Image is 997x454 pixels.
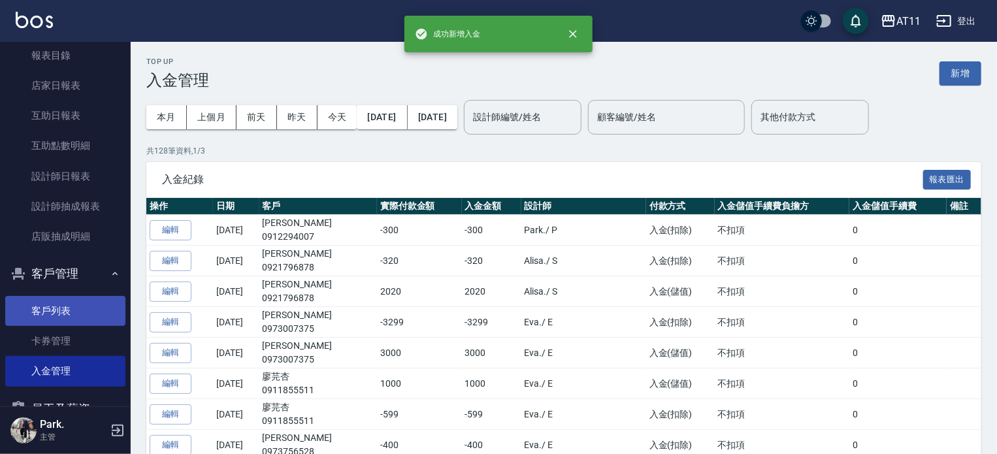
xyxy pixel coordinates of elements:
[521,215,646,246] td: Park. / P
[646,215,715,246] td: 入金(扣除)
[377,198,462,215] th: 實際付款金額
[646,338,715,368] td: 入金(儲值)
[318,105,357,129] button: 今天
[5,131,125,161] a: 互助點數明細
[377,276,462,307] td: 2020
[521,338,646,368] td: Eva. / E
[5,296,125,326] a: 客戶列表
[162,173,923,186] span: 入金紀錄
[715,246,850,276] td: 不扣項
[150,312,191,332] button: 編輯
[5,221,125,251] a: 店販抽成明細
[646,368,715,399] td: 入金(儲值)
[849,198,947,215] th: 入金儲值手續費
[259,307,377,338] td: [PERSON_NAME]
[263,261,374,274] p: 0921796878
[5,356,125,386] a: 入金管理
[357,105,407,129] button: [DATE]
[646,399,715,430] td: 入金(扣除)
[213,307,259,338] td: [DATE]
[259,276,377,307] td: [PERSON_NAME]
[5,161,125,191] a: 設計師日報表
[521,307,646,338] td: Eva. / E
[931,9,981,33] button: 登出
[521,399,646,430] td: Eva. / E
[213,399,259,430] td: [DATE]
[150,251,191,271] button: 編輯
[5,191,125,221] a: 設計師抽成報表
[377,215,462,246] td: -300
[521,276,646,307] td: Alisa. / S
[40,431,106,443] p: 主管
[213,338,259,368] td: [DATE]
[715,399,850,430] td: 不扣項
[715,307,850,338] td: 不扣項
[5,41,125,71] a: 報表目錄
[415,27,480,41] span: 成功新增入金
[715,276,850,307] td: 不扣項
[896,13,921,29] div: AT11
[715,368,850,399] td: 不扣項
[5,326,125,356] a: 卡券管理
[146,71,209,89] h3: 入金管理
[146,145,981,157] p: 共 128 筆資料, 1 / 3
[263,322,374,336] p: 0973007375
[213,198,259,215] th: 日期
[715,338,850,368] td: 不扣項
[521,246,646,276] td: Alisa. / S
[259,246,377,276] td: [PERSON_NAME]
[5,71,125,101] a: 店家日報表
[715,215,850,246] td: 不扣項
[259,215,377,246] td: [PERSON_NAME]
[150,282,191,302] button: 編輯
[646,198,715,215] th: 付款方式
[849,215,947,246] td: 0
[377,399,462,430] td: -599
[146,105,187,129] button: 本月
[875,8,926,35] button: AT11
[277,105,318,129] button: 昨天
[150,343,191,363] button: 編輯
[646,276,715,307] td: 入金(儲值)
[259,399,377,430] td: 廖芫杏
[462,307,521,338] td: -3299
[849,307,947,338] td: 0
[259,368,377,399] td: 廖芫杏
[377,338,462,368] td: 3000
[462,246,521,276] td: -320
[213,276,259,307] td: [DATE]
[10,417,37,444] img: Person
[150,404,191,425] button: 編輯
[5,101,125,131] a: 互助日報表
[843,8,869,34] button: save
[849,399,947,430] td: 0
[462,215,521,246] td: -300
[150,220,191,240] button: 編輯
[377,307,462,338] td: -3299
[263,353,374,366] p: 0973007375
[187,105,237,129] button: 上個月
[462,399,521,430] td: -599
[940,67,981,79] a: 新增
[646,246,715,276] td: 入金(扣除)
[849,338,947,368] td: 0
[462,198,521,215] th: 入金金額
[462,368,521,399] td: 1000
[521,368,646,399] td: Eva. / E
[259,198,377,215] th: 客戶
[263,230,374,244] p: 0912294007
[150,374,191,394] button: 編輯
[462,276,521,307] td: 2020
[40,418,106,431] h5: Park.
[377,246,462,276] td: -320
[213,215,259,246] td: [DATE]
[408,105,457,129] button: [DATE]
[715,198,850,215] th: 入金儲值手續費負擔方
[849,276,947,307] td: 0
[5,392,125,426] button: 員工及薪資
[213,368,259,399] td: [DATE]
[947,198,981,215] th: 備註
[377,368,462,399] td: 1000
[5,257,125,291] button: 客戶管理
[462,338,521,368] td: 3000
